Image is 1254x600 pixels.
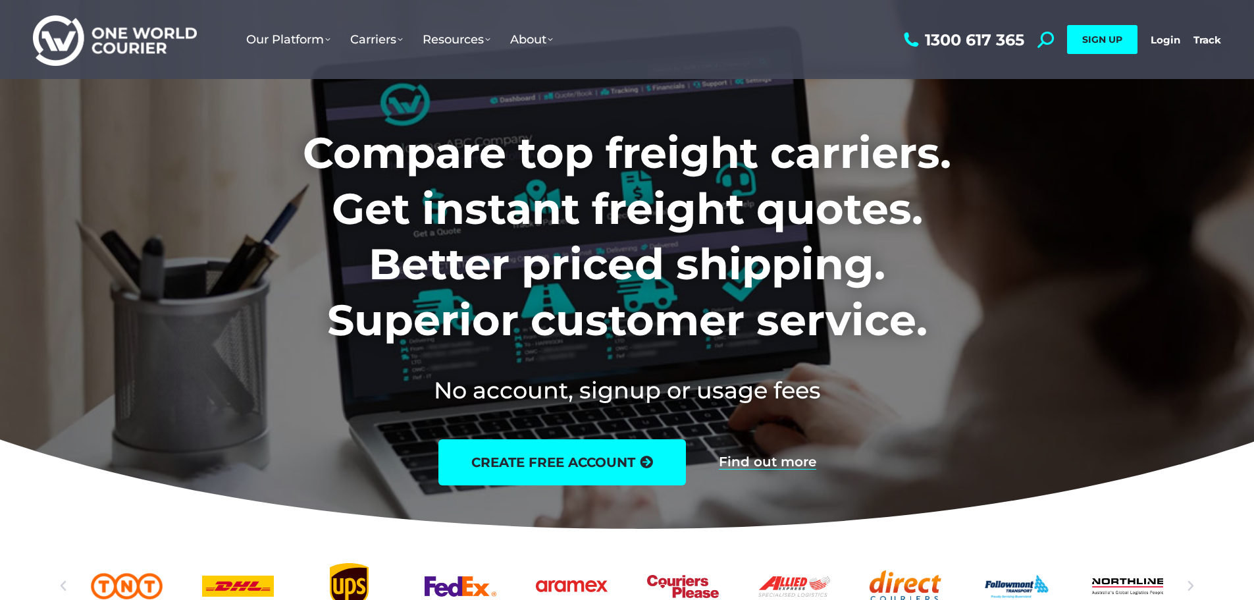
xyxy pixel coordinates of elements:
span: Our Platform [246,32,330,47]
a: About [500,19,563,60]
span: Resources [423,32,490,47]
a: Carriers [340,19,413,60]
span: Carriers [350,32,403,47]
a: Track [1193,34,1221,46]
span: About [510,32,553,47]
a: Login [1151,34,1180,46]
a: Find out more [719,455,816,470]
a: 1300 617 365 [901,32,1024,48]
h2: No account, signup or usage fees [216,374,1038,406]
a: SIGN UP [1067,25,1137,54]
span: SIGN UP [1082,34,1122,45]
a: Our Platform [236,19,340,60]
a: create free account [438,439,686,485]
a: Resources [413,19,500,60]
h1: Compare top freight carriers. Get instant freight quotes. Better priced shipping. Superior custom... [216,125,1038,348]
img: One World Courier [33,13,197,67]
